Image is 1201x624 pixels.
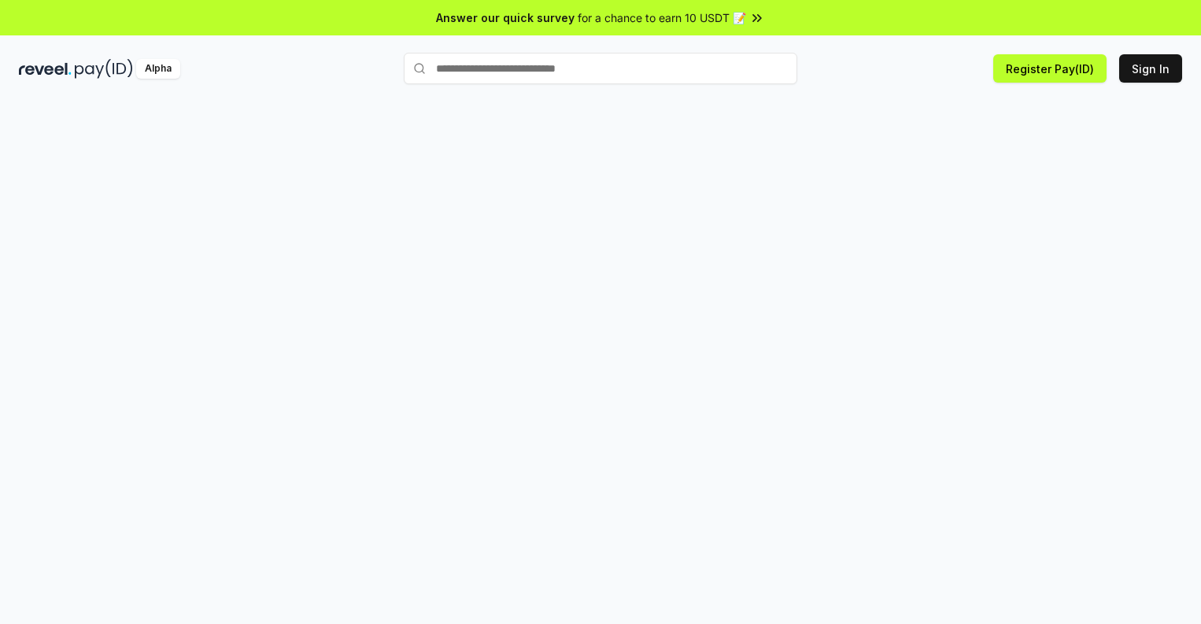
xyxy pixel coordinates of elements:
[19,59,72,79] img: reveel_dark
[75,59,133,79] img: pay_id
[578,9,746,26] span: for a chance to earn 10 USDT 📝
[993,54,1107,83] button: Register Pay(ID)
[1119,54,1182,83] button: Sign In
[136,59,180,79] div: Alpha
[436,9,575,26] span: Answer our quick survey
